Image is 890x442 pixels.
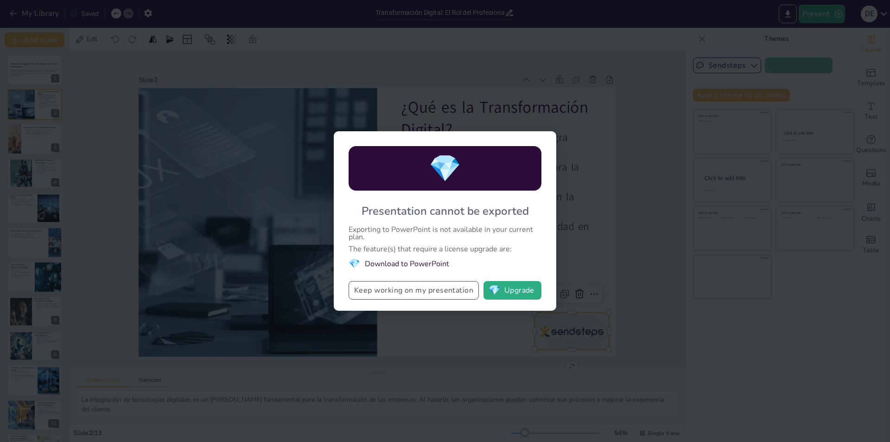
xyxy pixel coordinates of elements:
[349,257,360,270] span: diamond
[349,245,541,253] div: The feature(s) that require a license upgrade are:
[349,226,541,241] div: Exporting to PowerPoint is not available in your current plan.
[349,281,479,300] button: Keep working on my presentation
[483,281,541,300] button: diamondUpgrade
[429,151,461,186] span: diamond
[489,286,500,295] span: diamond
[349,257,541,270] li: Download to PowerPoint
[362,204,529,218] div: Presentation cannot be exported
